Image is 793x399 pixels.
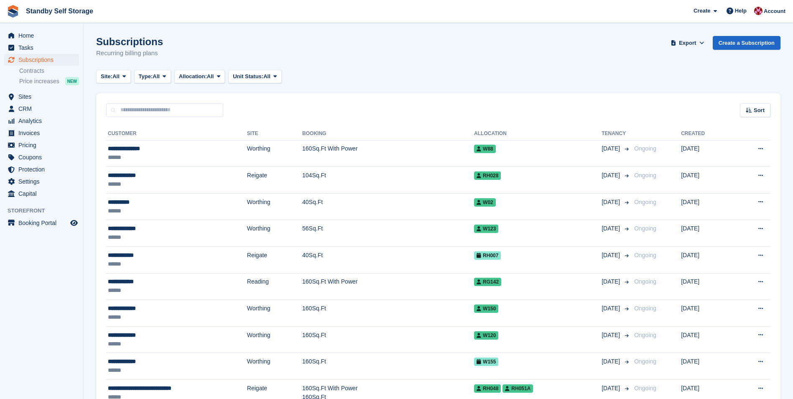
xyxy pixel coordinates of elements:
[18,91,69,102] span: Sites
[602,331,622,340] span: [DATE]
[18,188,69,199] span: Capital
[207,72,214,81] span: All
[602,198,622,207] span: [DATE]
[634,172,656,179] span: Ongoing
[681,220,732,247] td: [DATE]
[681,127,732,141] th: Created
[602,251,622,260] span: [DATE]
[634,358,656,365] span: Ongoing
[65,77,79,85] div: NEW
[247,220,302,247] td: Worthing
[302,273,474,300] td: 160Sq.Ft With Power
[302,140,474,167] td: 160Sq.Ft With Power
[754,106,765,115] span: Sort
[4,42,79,54] a: menu
[474,278,501,286] span: RG142
[18,30,69,41] span: Home
[302,220,474,247] td: 56Sq.Ft
[96,49,163,58] p: Recurring billing plans
[18,139,69,151] span: Pricing
[681,273,732,300] td: [DATE]
[19,77,59,85] span: Price increases
[474,225,498,233] span: W123
[634,278,656,285] span: Ongoing
[18,42,69,54] span: Tasks
[233,72,263,81] span: Unit Status:
[247,127,302,141] th: Site
[96,36,163,47] h1: Subscriptions
[4,217,79,229] a: menu
[263,72,270,81] span: All
[681,247,732,274] td: [DATE]
[694,7,710,15] span: Create
[302,353,474,380] td: 160Sq.Ft
[4,91,79,102] a: menu
[602,171,622,180] span: [DATE]
[4,139,79,151] a: menu
[247,353,302,380] td: Worthing
[247,300,302,327] td: Worthing
[602,304,622,313] span: [DATE]
[602,384,622,393] span: [DATE]
[754,7,762,15] img: Rachel Corrigall
[681,167,732,194] td: [DATE]
[4,54,79,66] a: menu
[679,39,696,47] span: Export
[19,77,79,86] a: Price increases NEW
[4,103,79,115] a: menu
[474,304,498,313] span: W150
[18,54,69,66] span: Subscriptions
[735,7,747,15] span: Help
[101,72,112,81] span: Site:
[247,193,302,220] td: Worthing
[302,247,474,274] td: 40Sq.Ft
[302,127,474,141] th: Booking
[18,151,69,163] span: Coupons
[302,300,474,327] td: 160Sq.Ft
[174,70,225,84] button: Allocation: All
[4,188,79,199] a: menu
[4,151,79,163] a: menu
[4,30,79,41] a: menu
[4,164,79,175] a: menu
[23,4,97,18] a: Standby Self Storage
[764,7,785,15] span: Account
[474,358,498,366] span: W155
[602,127,631,141] th: Tenancy
[681,353,732,380] td: [DATE]
[179,72,207,81] span: Allocation:
[247,273,302,300] td: Reading
[602,144,622,153] span: [DATE]
[634,305,656,312] span: Ongoing
[247,167,302,194] td: Reigate
[228,70,281,84] button: Unit Status: All
[634,145,656,152] span: Ongoing
[602,357,622,366] span: [DATE]
[69,218,79,228] a: Preview store
[474,127,602,141] th: Allocation
[681,300,732,327] td: [DATE]
[681,326,732,353] td: [DATE]
[681,140,732,167] td: [DATE]
[474,331,498,340] span: W120
[112,72,120,81] span: All
[713,36,780,50] a: Create a Subscription
[247,247,302,274] td: Reigate
[18,176,69,187] span: Settings
[106,127,247,141] th: Customer
[474,384,501,393] span: RH048
[502,384,533,393] span: RH051A
[19,67,79,75] a: Contracts
[18,127,69,139] span: Invoices
[4,127,79,139] a: menu
[18,103,69,115] span: CRM
[247,140,302,167] td: Worthing
[302,193,474,220] td: 40Sq.Ft
[96,70,131,84] button: Site: All
[302,326,474,353] td: 160Sq.Ft
[4,176,79,187] a: menu
[134,70,171,84] button: Type: All
[474,251,501,260] span: RH007
[634,225,656,232] span: Ongoing
[8,207,83,215] span: Storefront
